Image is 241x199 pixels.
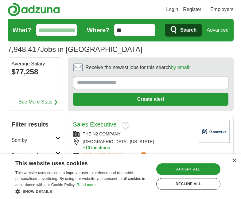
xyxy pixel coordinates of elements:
button: Search [165,24,202,37]
span: 7,948,417 [8,44,41,55]
button: Add to favorite jobs [122,122,130,130]
a: Read more, opens a new window [77,183,96,187]
div: Accept all [156,163,220,175]
h1: Jobs in [GEOGRAPHIC_DATA] [8,45,142,53]
h2: Filter results [8,116,64,133]
a: Register [183,6,201,13]
span: This website uses cookies to improve user experience and to enable personalised advertising. By u... [15,171,145,187]
button: Create alert [73,93,228,106]
h2: Date posted [12,152,56,159]
div: This website uses cookies [15,158,135,167]
h2: Sort by [12,137,56,144]
span: $42,787 [108,153,124,158]
button: +10 locations [83,145,194,151]
a: Login [166,6,178,13]
a: by email [171,65,189,70]
div: $77,258 [12,66,59,77]
div: Decline all [156,178,220,190]
a: Advanced [207,24,228,36]
label: Where? [87,25,109,35]
a: Sort by [8,133,64,148]
a: ESTIMATED:$42,787per year? [83,152,148,158]
div: THE N2 COMPANY [73,131,194,137]
span: + [83,145,85,151]
label: What? [13,25,31,35]
img: Company logo [199,120,230,143]
a: Date posted [8,148,64,163]
div: [GEOGRAPHIC_DATA], [US_STATE] [73,139,194,151]
img: Adzuna logo [8,2,60,16]
span: ? [141,152,147,158]
a: Sales Executive [73,121,117,128]
span: Show details [23,189,52,194]
div: Average Salary [12,61,59,66]
div: Show details [15,188,150,194]
a: Employers [210,6,234,13]
div: Close [232,158,236,163]
span: Search [180,24,196,36]
a: See More Stats ❯ [18,98,58,106]
span: Receive the newest jobs for this search : [85,64,190,71]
